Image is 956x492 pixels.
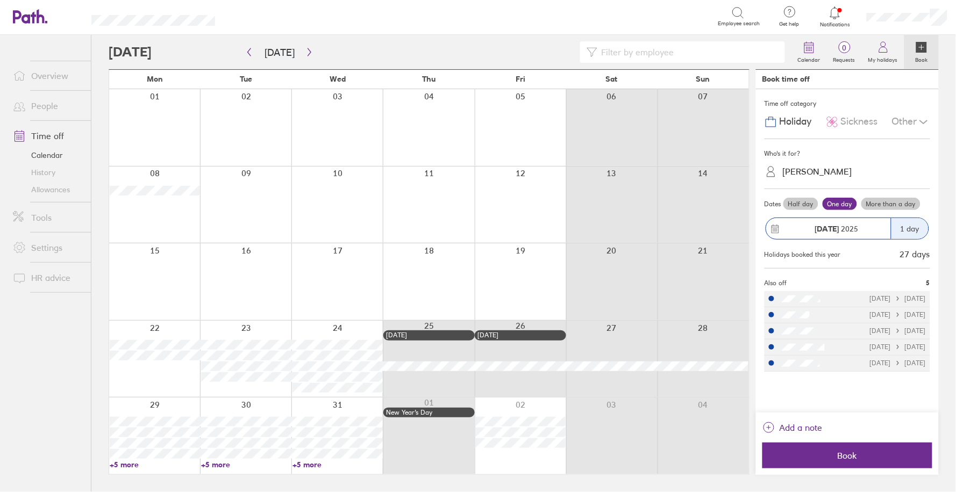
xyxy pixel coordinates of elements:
button: Add a note [762,419,823,436]
label: Half day [783,198,818,211]
input: Filter by employee [597,42,779,62]
a: Book [904,35,939,69]
label: One day [823,198,857,211]
div: [DATE] [DATE] [870,327,926,335]
div: Book time off [762,75,810,83]
a: +5 more [201,460,291,469]
span: Also off [765,279,787,287]
div: [DATE] [DATE] [870,359,926,367]
a: +5 more [292,460,383,469]
a: Tools [4,207,91,228]
a: Overview [4,65,91,86]
span: Thu [423,75,436,83]
span: 5 [926,279,930,287]
a: Time off [4,125,91,147]
a: My holidays [862,35,904,69]
div: Who's it for? [765,146,930,162]
div: [DATE] [477,331,563,339]
a: People [4,95,91,117]
label: Calendar [791,54,827,63]
div: Time off category [765,96,930,112]
label: My holidays [862,54,904,63]
span: Sickness [841,116,878,127]
a: Notifications [818,5,853,28]
span: Mon [147,75,163,83]
span: Add a note [780,419,823,436]
span: Dates [765,200,781,208]
span: Book [770,451,925,460]
a: History [4,164,91,181]
div: [DATE] [DATE] [870,295,926,302]
span: Sat [606,75,618,83]
span: 2025 [815,225,859,233]
button: [DATE] 20251 day [765,212,930,245]
div: Search [244,11,272,21]
div: Holidays booked this year [765,251,841,258]
strong: [DATE] [815,224,839,234]
a: Calendar [4,147,91,164]
div: [DATE] [DATE] [870,311,926,319]
a: Calendar [791,35,827,69]
div: [DATE] [DATE] [870,343,926,351]
span: Employee search [718,20,760,27]
div: [DATE] [386,331,472,339]
a: Settings [4,237,91,258]
span: Fri [516,75,525,83]
span: 0 [827,44,862,52]
a: 0Requests [827,35,862,69]
button: [DATE] [256,44,303,61]
label: Requests [827,54,862,63]
span: Tue [240,75,253,83]
span: Get help [772,21,807,27]
span: Holiday [780,116,812,127]
div: Other [892,112,930,132]
button: Book [762,443,932,468]
span: Notifications [818,21,853,28]
div: 27 days [900,249,930,259]
label: More than a day [861,198,921,211]
a: Allowances [4,181,91,198]
div: New Year’s Day [386,409,472,416]
span: Sun [696,75,710,83]
a: +5 more [110,460,200,469]
div: 1 day [891,218,929,239]
label: Book [909,54,934,63]
div: [PERSON_NAME] [783,167,852,177]
span: Wed [330,75,346,83]
a: HR advice [4,267,91,288]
